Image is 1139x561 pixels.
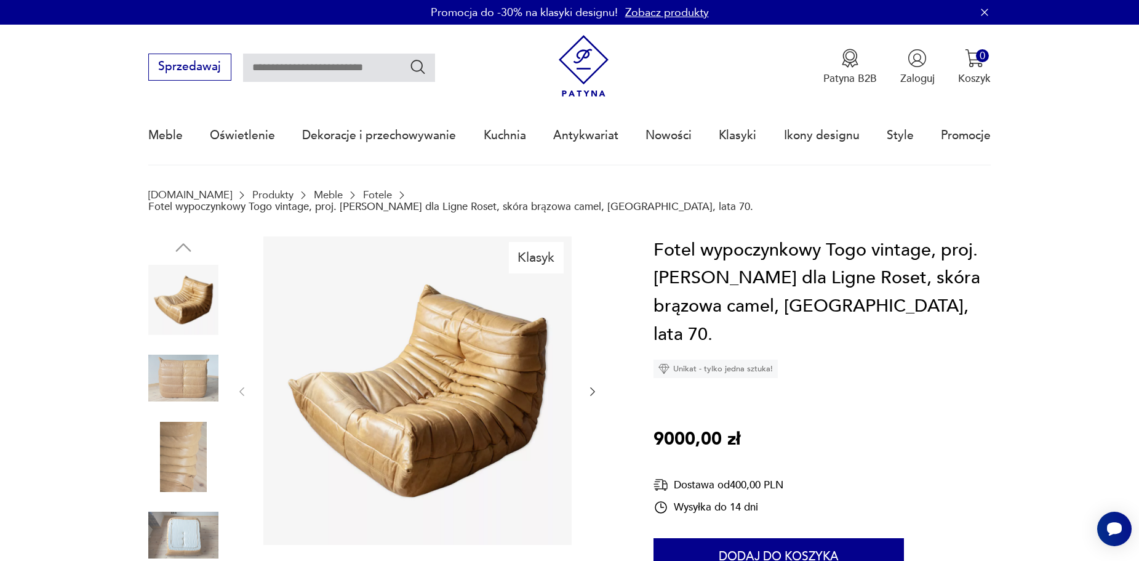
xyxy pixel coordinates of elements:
div: Klasyk [509,242,564,273]
a: Klasyki [719,107,756,164]
a: Meble [314,189,343,201]
button: Sprzedawaj [148,54,231,81]
a: Antykwariat [553,107,618,164]
p: 9000,00 zł [653,426,740,454]
img: Ikona medalu [841,49,860,68]
img: Zdjęcie produktu Fotel wypoczynkowy Togo vintage, proj. M. Ducaroy dla Ligne Roset, skóra brązowa... [263,236,572,545]
p: Promocja do -30% na klasyki designu! [431,5,618,20]
a: Nowości [645,107,692,164]
img: Ikonka użytkownika [908,49,927,68]
a: Ikona medaluPatyna B2B [823,49,877,86]
img: Ikona dostawy [653,477,668,493]
button: Zaloguj [900,49,935,86]
a: Sprzedawaj [148,63,231,73]
div: Dostawa od 400,00 PLN [653,477,783,493]
a: Fotele [363,189,392,201]
img: Patyna - sklep z meblami i dekoracjami vintage [553,35,615,97]
div: Wysyłka do 14 dni [653,500,783,515]
a: Style [887,107,914,164]
img: Zdjęcie produktu Fotel wypoczynkowy Togo vintage, proj. M. Ducaroy dla Ligne Roset, skóra brązowa... [148,265,218,335]
p: Koszyk [958,71,991,86]
a: Dekoracje i przechowywanie [302,107,456,164]
img: Ikona diamentu [658,363,669,374]
p: Patyna B2B [823,71,877,86]
div: Unikat - tylko jedna sztuka! [653,360,778,378]
img: Zdjęcie produktu Fotel wypoczynkowy Togo vintage, proj. M. Ducaroy dla Ligne Roset, skóra brązowa... [148,422,218,492]
p: Fotel wypoczynkowy Togo vintage, proj. [PERSON_NAME] dla Ligne Roset, skóra brązowa camel, [GEOGR... [148,201,753,212]
div: 0 [976,49,989,62]
img: Ikona koszyka [965,49,984,68]
a: Ikony designu [784,107,860,164]
a: Produkty [252,189,294,201]
button: Szukaj [409,58,427,76]
p: Zaloguj [900,71,935,86]
button: Patyna B2B [823,49,877,86]
a: Meble [148,107,183,164]
a: Oświetlenie [210,107,275,164]
button: 0Koszyk [958,49,991,86]
img: Zdjęcie produktu Fotel wypoczynkowy Togo vintage, proj. M. Ducaroy dla Ligne Roset, skóra brązowa... [148,343,218,413]
iframe: Smartsupp widget button [1097,512,1132,546]
a: Kuchnia [484,107,526,164]
a: [DOMAIN_NAME] [148,189,232,201]
h1: Fotel wypoczynkowy Togo vintage, proj. [PERSON_NAME] dla Ligne Roset, skóra brązowa camel, [GEOGR... [653,236,991,349]
a: Zobacz produkty [625,5,709,20]
a: Promocje [941,107,991,164]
